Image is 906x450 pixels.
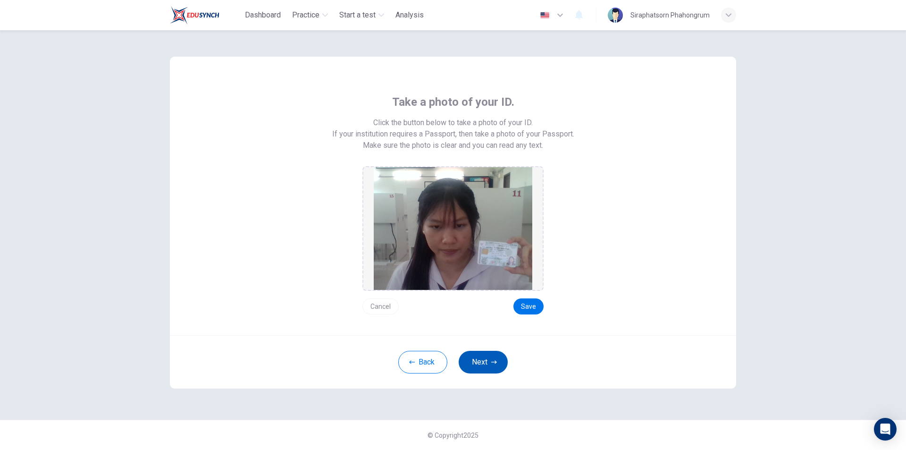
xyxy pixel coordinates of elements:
[392,7,428,24] button: Analysis
[374,167,532,290] img: preview screemshot
[392,94,514,110] span: Take a photo of your ID.
[170,6,219,25] img: Train Test logo
[513,298,544,314] button: Save
[539,12,551,19] img: en
[398,351,447,374] button: Back
[608,8,623,23] img: Profile picture
[336,7,388,24] button: Start a test
[339,9,376,21] span: Start a test
[874,418,897,441] div: Open Intercom Messenger
[395,9,424,21] span: Analysis
[363,140,543,151] span: Make sure the photo is clear and you can read any text.
[170,6,241,25] a: Train Test logo
[428,432,478,439] span: © Copyright 2025
[241,7,285,24] button: Dashboard
[288,7,332,24] button: Practice
[332,117,574,140] span: Click the button below to take a photo of your ID. If your institution requires a Passport, then ...
[362,298,399,314] button: Cancel
[292,9,319,21] span: Practice
[459,351,508,374] button: Next
[245,9,281,21] span: Dashboard
[630,9,710,21] div: Siraphatsorn Phahongrum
